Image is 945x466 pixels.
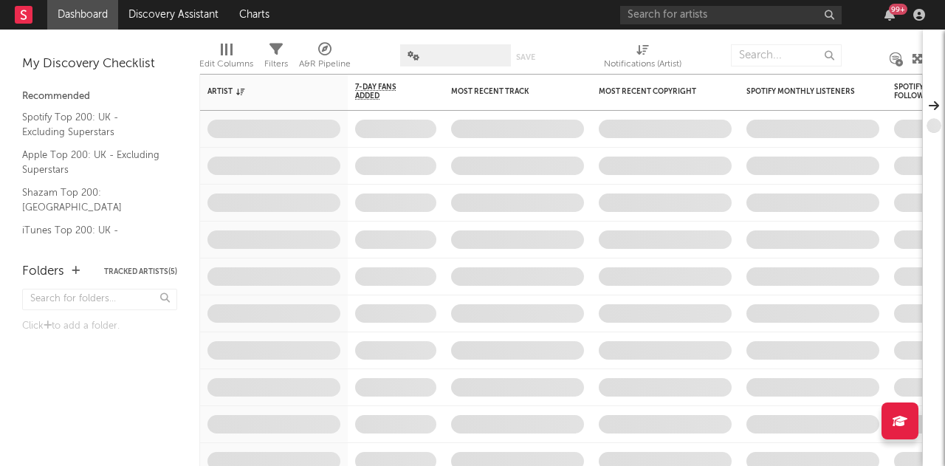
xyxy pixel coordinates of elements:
div: Folders [22,263,64,281]
input: Search... [731,44,842,66]
div: 99 + [889,4,907,15]
div: Recommended [22,88,177,106]
div: My Discovery Checklist [22,55,177,73]
a: Apple Top 200: UK - Excluding Superstars [22,147,162,177]
button: 99+ [884,9,895,21]
div: Click to add a folder. [22,318,177,335]
div: Edit Columns [199,37,253,80]
div: A&R Pipeline [299,55,351,73]
button: Tracked Artists(5) [104,268,177,275]
div: Filters [264,37,288,80]
input: Search for folders... [22,289,177,310]
div: Notifications (Artist) [604,37,681,80]
div: Filters [264,55,288,73]
div: Most Recent Track [451,87,562,96]
a: Shazam Top 200: [GEOGRAPHIC_DATA] [22,185,162,215]
div: Most Recent Copyright [599,87,709,96]
div: A&R Pipeline [299,37,351,80]
input: Search for artists [620,6,842,24]
div: Notifications (Artist) [604,55,681,73]
div: Artist [207,87,318,96]
a: iTunes Top 200: UK - Excluding Catalog [22,222,162,253]
span: 7-Day Fans Added [355,83,414,100]
button: Save [516,53,535,61]
div: Edit Columns [199,55,253,73]
a: Spotify Top 200: UK - Excluding Superstars [22,109,162,140]
div: Spotify Monthly Listeners [746,87,857,96]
